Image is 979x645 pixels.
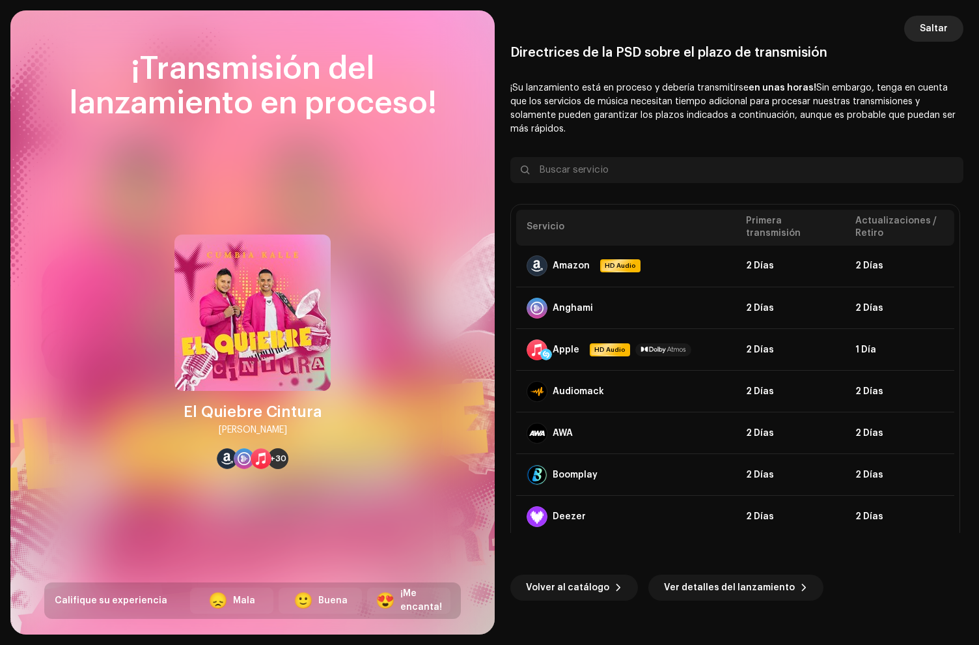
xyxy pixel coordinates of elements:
[233,594,255,608] div: Mala
[845,454,954,496] td: 2 Días
[516,210,736,246] th: Servicio
[553,386,604,397] div: Audiomack
[55,596,167,605] span: Califique su experiencia
[553,345,579,355] div: Apple
[510,575,638,601] button: Volver al catálogo
[904,16,963,42] button: Saltar
[526,575,609,601] span: Volver al catálogo
[736,329,845,371] td: 2 Días
[376,593,395,609] div: 😍
[736,371,845,412] td: 2 Días
[664,575,795,601] span: Ver detalles del lanzamiento
[736,287,845,329] td: 2 Días
[174,235,331,391] img: e9dce480-5551-41ee-a060-a13d19e1a19f
[591,345,629,355] span: HD Audio
[736,496,845,537] td: 2 Días
[736,454,845,496] td: 2 Días
[294,593,313,609] div: 🙂
[845,371,954,412] td: 2 Días
[510,81,963,136] p: ¡Su lanzamiento está en proceso y debería transmitirse Sin embargo, tenga en cuenta que los servi...
[749,83,816,93] b: en unas horas!
[510,45,963,61] div: Directrices de la PSD sobre el plazo de transmisión
[553,470,598,480] div: Boomplay
[648,575,823,601] button: Ver detalles del lanzamiento
[270,453,286,464] span: +30
[400,587,442,614] div: ¡Me encanta!
[736,246,845,287] td: 2 Días
[553,428,573,438] div: AWA
[920,16,948,42] span: Saltar
[845,496,954,537] td: 2 Días
[601,261,639,271] span: HD Audio
[184,401,322,422] div: El Quiebre Cintura
[845,246,954,287] td: 2 Días
[845,329,954,371] td: 1 Día
[553,261,590,271] div: Amazon
[318,594,348,608] div: Buena
[44,52,461,121] div: ¡Transmisión del lanzamiento en proceso!
[845,210,954,246] th: Actualizaciones / Retiro
[553,511,586,522] div: Deezer
[845,287,954,329] td: 2 Días
[208,593,228,609] div: 😞
[845,412,954,454] td: 2 Días
[736,210,845,246] th: Primera transmisión
[553,303,593,313] div: Anghami
[736,412,845,454] td: 2 Días
[510,157,963,183] input: Buscar servicio
[219,422,287,438] div: [PERSON_NAME]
